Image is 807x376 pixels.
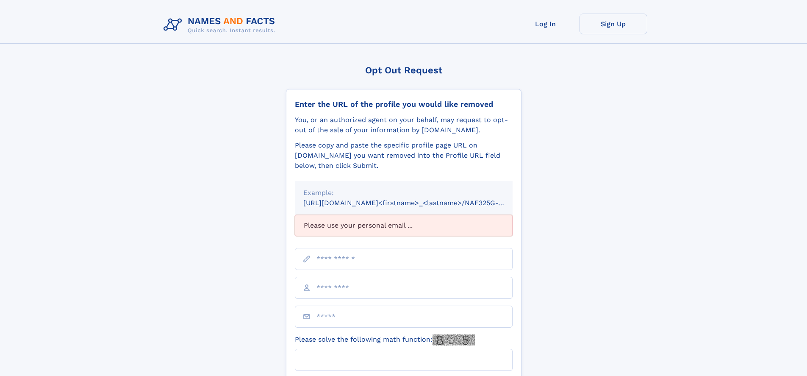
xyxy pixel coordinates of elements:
div: Enter the URL of the profile you would like removed [295,100,513,109]
small: [URL][DOMAIN_NAME]<firstname>_<lastname>/NAF325G-xxxxxxxx [303,199,529,207]
a: Sign Up [580,14,647,34]
img: Logo Names and Facts [160,14,282,36]
div: Opt Out Request [286,65,521,75]
div: Please copy and paste the specific profile page URL on [DOMAIN_NAME] you want removed into the Pr... [295,140,513,171]
div: You, or an authorized agent on your behalf, may request to opt-out of the sale of your informatio... [295,115,513,135]
div: Please use your personal email ... [295,215,513,236]
a: Log In [512,14,580,34]
div: Example: [303,188,504,198]
label: Please solve the following math function: [295,334,475,345]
